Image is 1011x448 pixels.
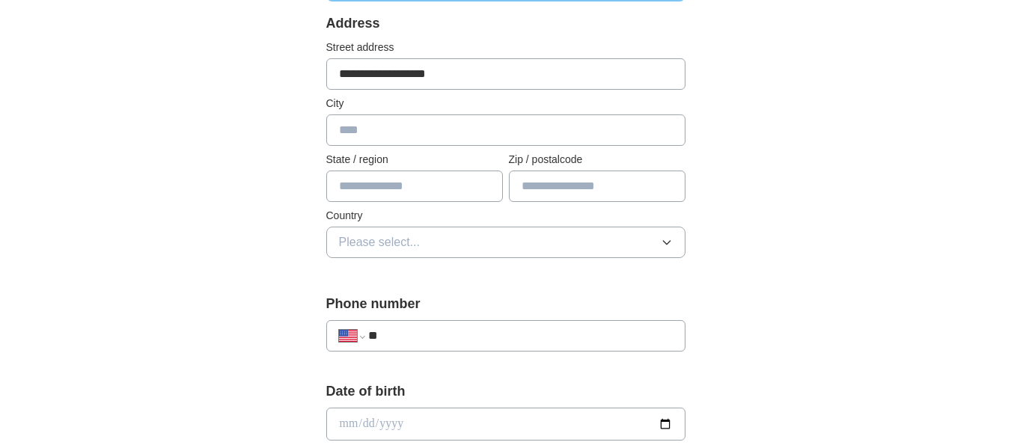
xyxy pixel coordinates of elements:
label: City [326,96,685,111]
label: State / region [326,152,503,168]
span: Please select... [339,233,421,251]
label: Zip / postalcode [509,152,685,168]
label: Street address [326,40,685,55]
label: Phone number [326,294,685,314]
label: Country [326,208,685,224]
label: Date of birth [326,381,685,402]
div: Address [326,13,685,34]
button: Please select... [326,227,685,258]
